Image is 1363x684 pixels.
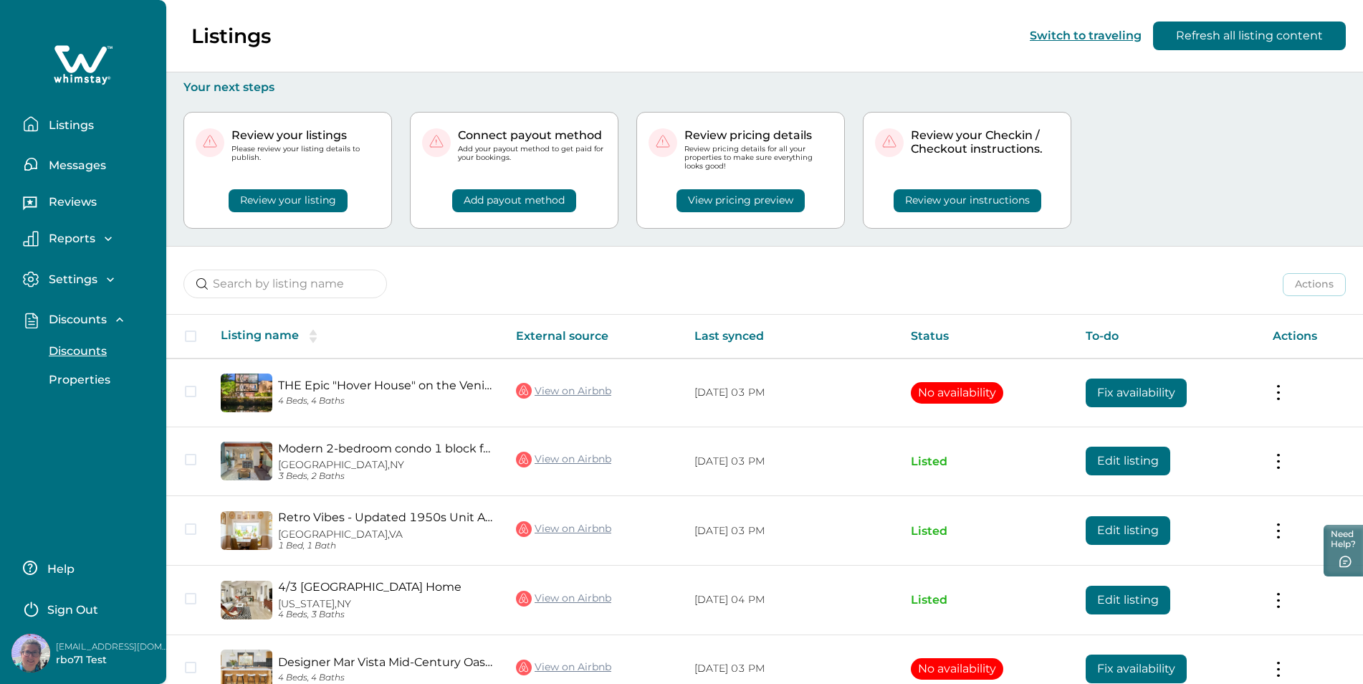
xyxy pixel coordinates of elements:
img: propertyImage_Retro Vibes - Updated 1950s Unit A/C Parking [221,511,272,550]
button: Messages [23,150,155,179]
button: Review your listing [229,189,348,212]
p: Review pricing details for all your properties to make sure everything looks good! [684,145,833,171]
p: Listings [191,24,271,48]
p: 1 Bed, 1 Bath [278,541,493,551]
p: Listed [911,593,1062,607]
p: Listed [911,455,1062,469]
p: Settings [44,272,97,287]
p: Sign Out [47,603,98,617]
p: [EMAIL_ADDRESS][DOMAIN_NAME] [56,640,171,654]
p: 4 Beds, 4 Baths [278,673,493,683]
a: View on Airbnb [516,381,611,400]
button: sorting [299,329,327,343]
button: No availability [911,382,1003,404]
a: Retro Vibes - Updated 1950s Unit A/C Parking [278,510,493,524]
img: propertyImage_Modern 2-bedroom condo 1 block from Venice beach [221,442,272,480]
button: Discounts [23,312,155,328]
button: Settings [23,271,155,288]
button: Edit listing [1086,516,1170,545]
p: Discounts [44,313,107,327]
p: Properties [44,373,110,387]
p: 4 Beds, 3 Baths [278,609,493,620]
p: rbo71 Test [56,653,171,668]
button: Add payout method [452,189,576,212]
button: Review your instructions [894,189,1041,212]
p: 3 Beds, 2 Baths [278,471,493,482]
p: Listings [44,118,94,133]
p: Reviews [44,195,97,209]
p: [GEOGRAPHIC_DATA], NY [278,459,493,471]
th: Last synced [683,315,899,358]
p: [GEOGRAPHIC_DATA], VA [278,528,493,541]
img: propertyImage_THE Epic "Hover House" on the Venice Beach Canals [221,374,272,412]
a: View on Airbnb [516,658,611,677]
a: THE Epic "Hover House" on the Venice Beach Canals [278,379,493,392]
img: propertyImage_4/3 West LA Modern Bungalow Home [221,581,272,619]
p: Help [43,562,75,576]
p: [DATE] 03 PM [694,455,888,469]
p: [DATE] 04 PM [694,593,888,607]
button: Reports [23,231,155,247]
button: View pricing preview [676,189,805,212]
button: Edit listing [1086,586,1170,614]
button: Discounts [33,337,165,366]
th: Listing name [209,315,504,358]
button: Fix availability [1086,379,1187,407]
a: View on Airbnb [516,589,611,608]
button: Sign Out [23,594,150,622]
a: View on Airbnb [516,520,611,538]
button: Reviews [23,190,155,219]
p: Review your Checkin / Checkout instructions. [911,128,1059,156]
p: [DATE] 03 PM [694,524,888,538]
button: Edit listing [1086,447,1170,475]
p: Review pricing details [684,128,833,143]
p: 4 Beds, 4 Baths [278,396,493,407]
p: [DATE] 03 PM [694,662,888,676]
p: Your next steps [183,80,1346,95]
th: Status [899,315,1073,358]
button: Properties [33,366,165,394]
img: Whimstay Host [11,634,50,673]
button: Actions [1283,273,1346,296]
p: [US_STATE], NY [278,598,493,610]
p: Messages [44,158,106,173]
button: Refresh all listing content [1153,22,1346,50]
a: View on Airbnb [516,450,611,469]
button: Fix availability [1086,655,1187,683]
p: [DATE] 03 PM [694,386,888,400]
p: Add your payout method to get paid for your bookings. [458,145,606,162]
p: Connect payout method [458,128,606,143]
p: Please review your listing details to publish. [231,145,380,162]
p: Reports [44,232,95,246]
p: Listed [911,524,1062,538]
p: Review your listings [231,128,380,143]
a: Modern 2-bedroom condo 1 block from [GEOGRAPHIC_DATA] [278,442,493,455]
th: Actions [1261,315,1363,358]
button: Listings [23,110,155,138]
button: Help [23,554,150,582]
a: Designer Mar Vista Mid-Century Oasis with Pool 4BR [278,655,493,669]
div: Discounts [23,337,155,394]
a: 4/3 [GEOGRAPHIC_DATA] Home [278,580,493,594]
p: Discounts [44,344,107,358]
button: Switch to traveling [1030,29,1142,42]
th: External source [504,315,683,358]
button: No availability [911,658,1003,680]
input: Search by listing name [183,270,387,298]
th: To-do [1074,315,1261,358]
